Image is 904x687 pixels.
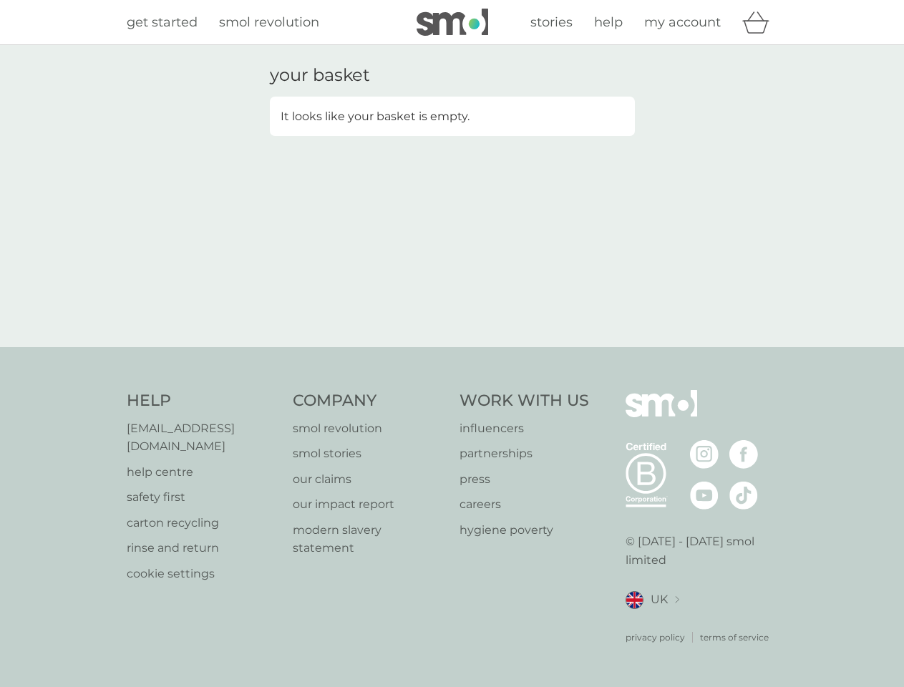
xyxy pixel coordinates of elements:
a: help centre [127,463,279,482]
a: modern slavery statement [293,521,445,557]
h4: Company [293,390,445,412]
a: help [594,12,623,33]
a: cookie settings [127,565,279,583]
a: careers [460,495,589,514]
img: visit the smol Youtube page [690,481,719,510]
p: © [DATE] - [DATE] smol limited [626,532,778,569]
img: select a new location [675,596,679,604]
a: influencers [460,419,589,438]
a: stories [530,12,573,33]
a: hygiene poverty [460,521,589,540]
h4: Work With Us [460,390,589,412]
p: It looks like your basket is empty. [281,107,470,126]
div: basket [742,8,778,36]
a: my account [644,12,721,33]
a: carton recycling [127,514,279,532]
span: get started [127,14,198,30]
a: press [460,470,589,489]
a: partnerships [460,444,589,463]
span: smol revolution [219,14,319,30]
img: visit the smol Tiktok page [729,481,758,510]
a: smol revolution [293,419,445,438]
a: smol stories [293,444,445,463]
a: terms of service [700,630,769,644]
a: our impact report [293,495,445,514]
a: smol revolution [219,12,319,33]
img: smol [417,9,488,36]
a: get started [127,12,198,33]
img: visit the smol Instagram page [690,440,719,469]
img: smol [626,390,697,439]
a: privacy policy [626,630,685,644]
a: our claims [293,470,445,489]
a: safety first [127,488,279,507]
a: [EMAIL_ADDRESS][DOMAIN_NAME] [127,419,279,456]
h4: Help [127,390,279,412]
h3: your basket [270,65,370,86]
span: UK [651,590,668,609]
a: rinse and return [127,539,279,557]
span: my account [644,14,721,30]
span: stories [530,14,573,30]
span: help [594,14,623,30]
img: UK flag [626,591,643,609]
img: visit the smol Facebook page [729,440,758,469]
